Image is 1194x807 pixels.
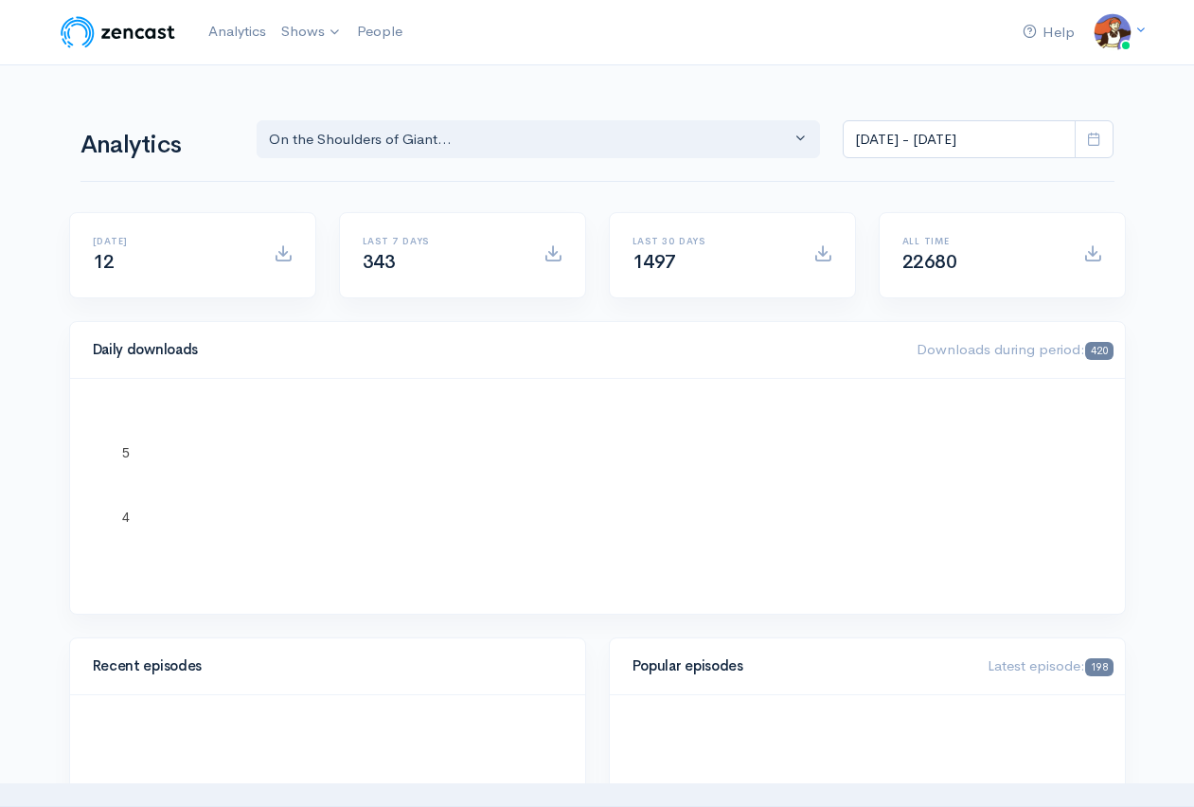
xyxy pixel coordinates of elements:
[93,236,251,246] h6: [DATE]
[363,236,521,246] h6: Last 7 days
[1085,342,1113,360] span: 420
[633,658,966,674] h4: Popular episodes
[80,132,234,159] h1: Analytics
[633,250,676,274] span: 1497
[257,120,821,159] button: On the Shoulders of Giant...
[363,250,396,274] span: 343
[274,11,349,53] a: Shows
[201,11,274,52] a: Analytics
[93,250,115,274] span: 12
[843,120,1076,159] input: analytics date range selector
[349,11,410,52] a: People
[902,236,1060,246] h6: All time
[1015,12,1082,53] a: Help
[917,340,1113,358] span: Downloads during period:
[269,129,792,151] div: On the Shoulders of Giant...
[122,445,130,460] text: 5
[93,342,895,358] h4: Daily downloads
[122,510,130,525] text: 4
[1085,658,1113,676] span: 198
[902,250,957,274] span: 22680
[1094,13,1132,51] img: ...
[988,656,1113,674] span: Latest episode:
[633,236,791,246] h6: Last 30 days
[93,658,551,674] h4: Recent episodes
[58,13,178,51] img: ZenCast Logo
[93,402,1102,591] svg: A chart.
